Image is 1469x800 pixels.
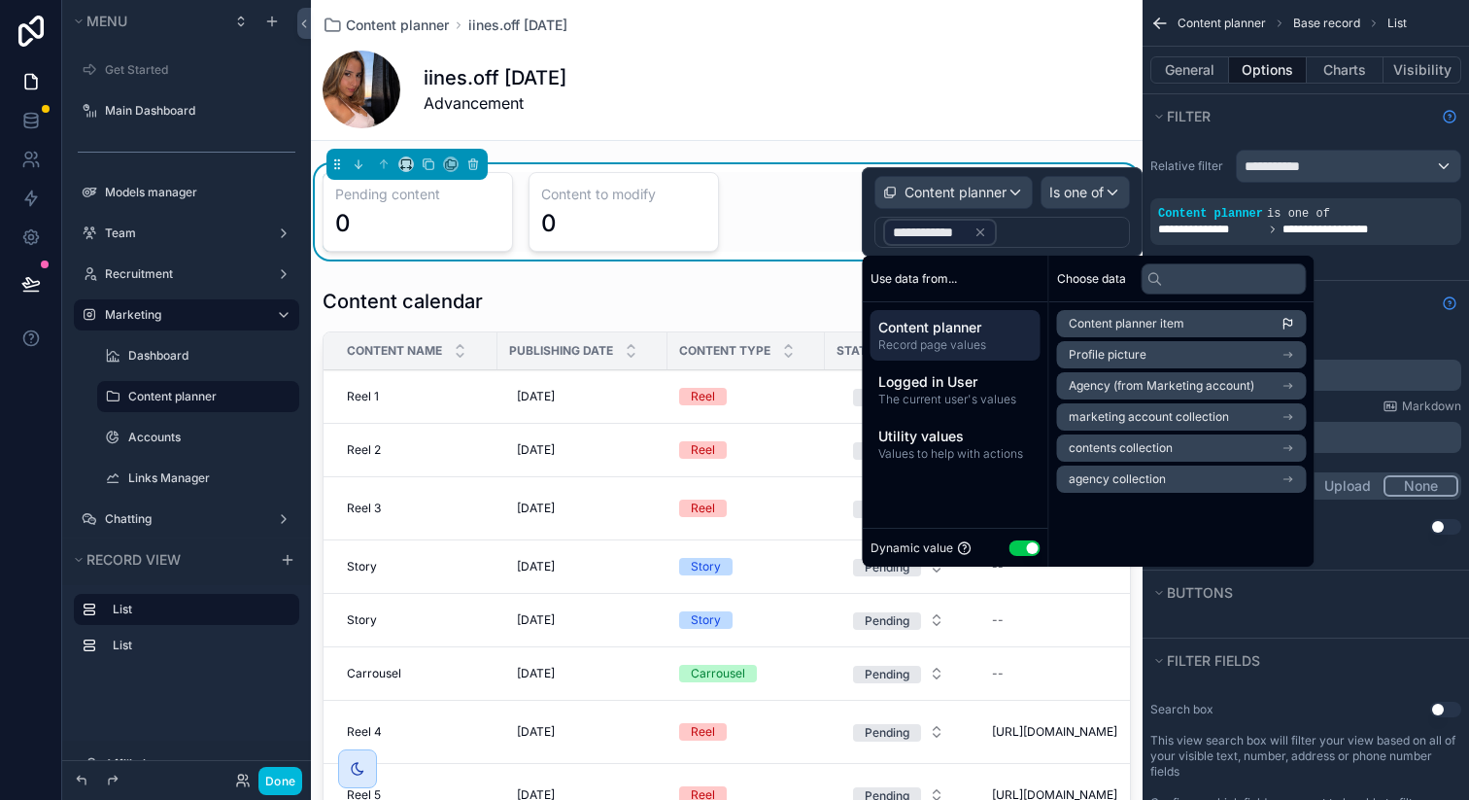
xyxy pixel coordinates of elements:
[468,16,567,35] a: iines.off [DATE]
[70,546,268,574] button: Record view
[863,302,1048,477] div: scrollable content
[113,602,284,617] label: List
[1383,399,1461,414] a: Markdown
[1150,579,1450,607] button: Buttons
[878,337,1033,353] span: Record page values
[1150,733,1461,780] label: This view search box will filter your view based on all of your visible text, number, address or ...
[1150,647,1450,675] button: Filter fields
[1167,652,1260,669] span: Filter fields
[347,343,442,359] span: Content name
[105,185,288,200] label: Models manager
[871,540,953,556] span: Dynamic value
[335,208,351,239] div: 0
[1167,108,1211,124] span: Filter
[128,389,288,404] label: Content planner
[1442,109,1457,124] svg: Show help information
[113,638,284,653] label: List
[1167,584,1233,601] span: Buttons
[1041,176,1130,209] button: Is one of
[1150,103,1434,130] button: Filter
[1402,399,1461,414] span: Markdown
[1387,16,1407,31] span: List
[105,103,288,119] label: Main Dashboard
[871,271,957,287] span: Use data from...
[128,348,288,364] label: Dashboard
[105,62,288,78] label: Get Started
[1150,702,1213,717] label: Search box
[86,13,127,29] span: Menu
[105,307,260,323] label: Marketing
[874,176,1033,209] button: Content planner
[323,16,449,35] a: Content planner
[1178,16,1266,31] span: Content planner
[424,64,566,91] h1: iines.off [DATE]
[258,767,302,795] button: Done
[1229,56,1307,84] button: Options
[878,318,1033,337] span: Content planner
[1267,207,1330,221] span: is one of
[1057,271,1126,287] span: Choose data
[905,183,1007,202] span: Content planner
[335,185,500,204] h3: Pending content
[509,343,613,359] span: Publishing date
[541,208,557,239] div: 0
[837,343,883,359] span: Status
[1384,56,1461,84] button: Visibility
[1158,207,1263,221] span: Content planner
[1150,158,1228,174] label: Relative filter
[1312,475,1384,497] button: Upload
[1049,183,1104,202] span: Is one of
[878,427,1033,446] span: Utility values
[679,343,770,359] span: Content type
[128,430,288,445] label: Accounts
[1150,56,1229,84] button: General
[346,16,449,35] span: Content planner
[62,585,311,680] div: scrollable content
[105,226,260,241] label: Team
[541,185,706,204] h3: Content to modify
[424,91,566,115] span: Advancement
[105,266,260,282] label: Recruitment
[128,470,288,486] label: Links Manager
[105,511,260,527] label: Chatting
[1307,56,1384,84] button: Charts
[878,372,1033,392] span: Logged in User
[1384,475,1458,497] button: None
[70,8,222,35] button: Menu
[86,551,181,568] span: Record view
[878,446,1033,462] span: Values to help with actions
[878,392,1033,407] span: The current user's values
[1442,296,1457,311] svg: Show help information
[1293,16,1360,31] span: Base record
